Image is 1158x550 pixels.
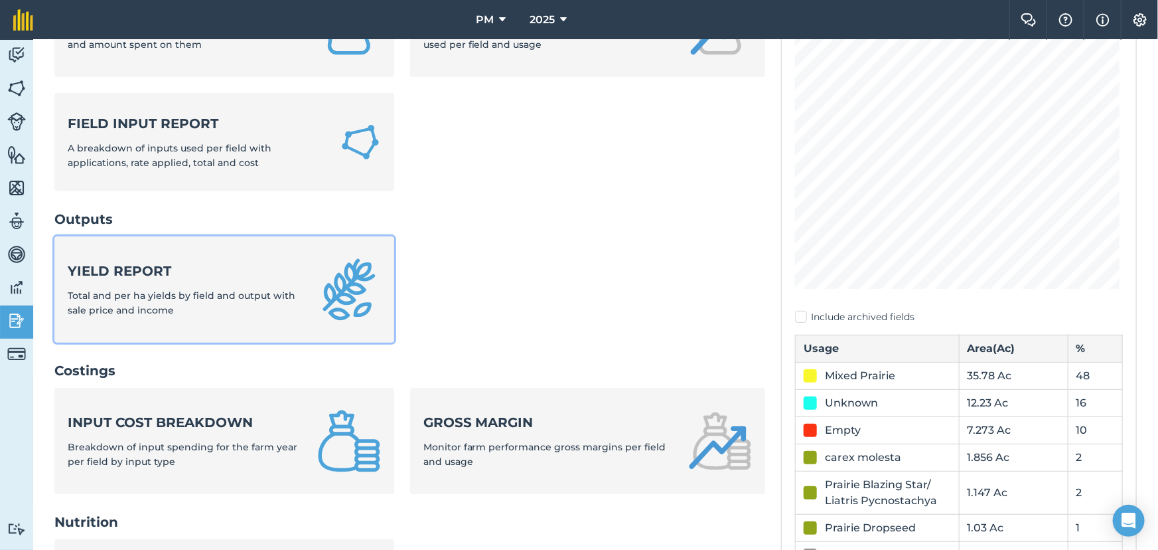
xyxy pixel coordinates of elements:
img: svg+xml;base64,PHN2ZyB4bWxucz0iaHR0cDovL3d3dy53My5vcmcvMjAwMC9zdmciIHdpZHRoPSIxNyIgaGVpZ2h0PSIxNy... [1096,12,1110,28]
img: svg+xml;base64,PHN2ZyB4bWxucz0iaHR0cDovL3d3dy53My5vcmcvMjAwMC9zdmciIHdpZHRoPSI1NiIgaGVpZ2h0PSI2MC... [7,178,26,198]
label: Include archived fields [795,310,1123,324]
div: Empty [825,422,861,438]
div: Prairie Dropseed [825,520,916,536]
img: A question mark icon [1058,13,1074,27]
span: Total and per ha yields by field and output with sale price and income [68,290,295,316]
td: 12.23 Ac [959,389,1068,416]
h2: Nutrition [54,513,765,531]
span: PM [476,12,494,28]
img: svg+xml;base64,PD94bWwgdmVyc2lvbj0iMS4wIiBlbmNvZGluZz0idXRmLTgiPz4KPCEtLSBHZW5lcmF0b3I6IEFkb2JlIE... [7,278,26,298]
a: Gross marginMonitor farm performance gross margins per field and usage [410,388,766,494]
img: Input cost breakdown [317,409,381,473]
img: svg+xml;base64,PD94bWwgdmVyc2lvbj0iMS4wIiBlbmNvZGluZz0idXRmLTgiPz4KPCEtLSBHZW5lcmF0b3I6IEFkb2JlIE... [7,523,26,535]
div: Prairie Blazing Star/ Liatris Pycnostachya [825,477,950,509]
td: 1.147 Ac [959,471,1068,514]
th: Usage [796,335,959,362]
strong: Yield report [68,262,301,280]
a: Yield reportTotal and per ha yields by field and output with sale price and income [54,236,394,343]
td: 10 [1068,416,1122,444]
td: 7.273 Ac [959,416,1068,444]
th: Area ( Ac ) [959,335,1068,362]
th: % [1068,335,1122,362]
td: 35.78 Ac [959,362,1068,389]
img: svg+xml;base64,PD94bWwgdmVyc2lvbj0iMS4wIiBlbmNvZGluZz0idXRmLTgiPz4KPCEtLSBHZW5lcmF0b3I6IEFkb2JlIE... [7,112,26,131]
img: Two speech bubbles overlapping with the left bubble in the forefront [1021,13,1037,27]
div: Mixed Prairie [825,368,895,384]
img: svg+xml;base64,PHN2ZyB4bWxucz0iaHR0cDovL3d3dy53My5vcmcvMjAwMC9zdmciIHdpZHRoPSI1NiIgaGVpZ2h0PSI2MC... [7,78,26,98]
td: 1.03 Ac [959,514,1068,541]
div: carex molesta [825,450,901,466]
strong: Gross margin [423,413,673,432]
img: svg+xml;base64,PHN2ZyB4bWxucz0iaHR0cDovL3d3dy53My5vcmcvMjAwMC9zdmciIHdpZHRoPSI1NiIgaGVpZ2h0PSI2MC... [7,145,26,165]
img: svg+xml;base64,PD94bWwgdmVyc2lvbj0iMS4wIiBlbmNvZGluZz0idXRmLTgiPz4KPCEtLSBHZW5lcmF0b3I6IEFkb2JlIE... [7,345,26,363]
td: 16 [1068,389,1122,416]
span: Monitor farm performance gross margins per field and usage [423,441,666,468]
span: 2025 [530,12,555,28]
h2: Outputs [54,210,765,229]
img: Yield report [317,258,381,321]
div: Open Intercom Messenger [1113,505,1145,537]
img: svg+xml;base64,PD94bWwgdmVyc2lvbj0iMS4wIiBlbmNvZGluZz0idXRmLTgiPz4KPCEtLSBHZW5lcmF0b3I6IEFkb2JlIE... [7,211,26,231]
td: 2 [1068,444,1122,471]
td: 2 [1068,471,1122,514]
img: svg+xml;base64,PD94bWwgdmVyc2lvbj0iMS4wIiBlbmNvZGluZz0idXRmLTgiPz4KPCEtLSBHZW5lcmF0b3I6IEFkb2JlIE... [7,311,26,331]
td: 48 [1068,362,1122,389]
h2: Costings [54,361,765,380]
td: 1.856 Ac [959,444,1068,471]
img: A cog icon [1132,13,1148,27]
td: 1 [1068,514,1122,541]
img: Gross margin [688,409,752,473]
a: Input cost breakdownBreakdown of input spending for the farm year per field by input type [54,388,394,494]
strong: Input cost breakdown [68,413,301,432]
img: svg+xml;base64,PD94bWwgdmVyc2lvbj0iMS4wIiBlbmNvZGluZz0idXRmLTgiPz4KPCEtLSBHZW5lcmF0b3I6IEFkb2JlIE... [7,45,26,65]
div: Unknown [825,395,878,411]
img: Field Input Report [340,120,381,164]
a: Field Input ReportA breakdown of inputs used per field with applications, rate applied, total and... [54,93,394,192]
strong: Field Input Report [68,114,324,133]
span: Summary of input totals applied this farm year and amount spent on them [68,23,292,50]
span: A breakdown of inputs used per field with applications, rate applied, total and cost [68,142,271,169]
img: fieldmargin Logo [13,9,33,31]
span: Breakdown of input spending for the farm year per field by input type [68,441,297,468]
span: A detailed breakdown of the quantity of an inputs used per field and usage [423,23,664,50]
img: svg+xml;base64,PD94bWwgdmVyc2lvbj0iMS4wIiBlbmNvZGluZz0idXRmLTgiPz4KPCEtLSBHZW5lcmF0b3I6IEFkb2JlIE... [7,244,26,264]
